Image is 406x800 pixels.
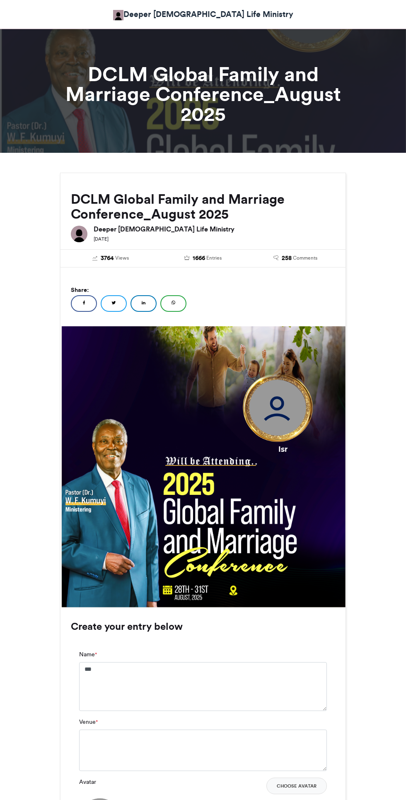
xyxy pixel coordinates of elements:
[255,254,335,263] a: 258 Comments
[237,367,319,449] img: 1755959879.765-6380a9a57c188a73027e6ba8754f212af576e20a.png
[266,778,327,794] button: Choose Avatar
[193,254,205,263] span: 1666
[71,254,151,263] a: 3764 Views
[282,254,292,263] span: 258
[71,284,335,295] h5: Share:
[60,64,346,124] h1: DCLM Global Family and Marriage Conference_August 2025
[113,8,293,20] a: Deeper [DEMOGRAPHIC_DATA] Life Ministry
[79,650,97,659] label: Name
[206,254,222,262] span: Entries
[293,254,317,262] span: Comments
[79,718,98,726] label: Venue
[115,254,129,262] span: Views
[94,226,335,232] h6: Deeper [DEMOGRAPHIC_DATA] Life Ministry
[71,226,87,242] img: Deeper Christian Life Ministry
[62,326,346,607] img: 1756063404.084-d819a6bf25e6227a59dd4f175d467a2af53d37ab.png
[79,778,96,786] label: Avatar
[226,444,340,454] div: Isr
[113,10,123,20] img: Obafemi Bello
[71,622,335,631] h3: Create your entry below
[163,254,243,263] a: 1666 Entries
[94,236,109,242] small: [DATE]
[71,192,335,222] h2: DCLM Global Family and Marriage Conference_August 2025
[101,254,114,263] span: 3764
